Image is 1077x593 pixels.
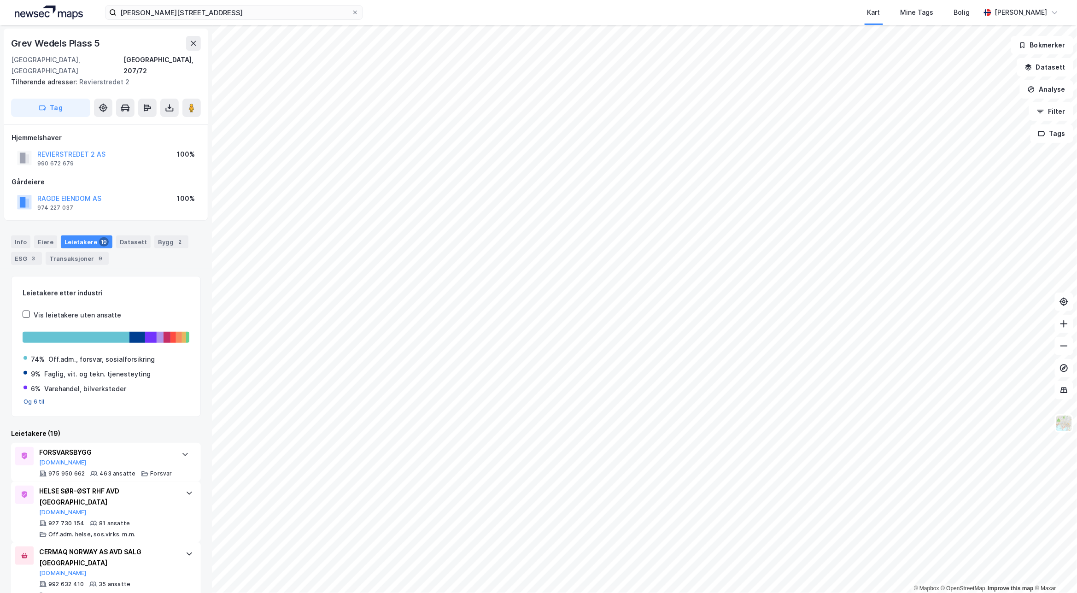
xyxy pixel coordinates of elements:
img: logo.a4113a55bc3d86da70a041830d287a7e.svg [15,6,83,19]
div: Bygg [154,235,188,248]
div: 19 [99,237,109,247]
button: Og 6 til [23,398,45,405]
input: Søk på adresse, matrikkel, gårdeiere, leietakere eller personer [117,6,351,19]
div: 9 [96,254,105,263]
div: [GEOGRAPHIC_DATA], [GEOGRAPHIC_DATA] [11,54,123,76]
div: Kontrollprogram for chat [1031,549,1077,593]
div: 990 672 679 [37,160,74,167]
div: Gårdeiere [12,176,200,188]
div: Eiere [34,235,57,248]
div: 6% [31,383,41,394]
a: Mapbox [914,585,939,592]
div: Faglig, vit. og tekn. tjenesteyting [44,369,151,380]
div: [PERSON_NAME] [995,7,1048,18]
button: Bokmerker [1011,36,1073,54]
button: Datasett [1017,58,1073,76]
button: Tags [1030,124,1073,143]
img: Z [1055,415,1073,432]
button: Filter [1029,102,1073,121]
span: Tilhørende adresser: [11,78,79,86]
div: CERMAQ NORWAY AS AVD SALG [GEOGRAPHIC_DATA] [39,546,176,569]
div: 463 ansatte [100,470,135,477]
div: Leietakere etter industri [23,288,189,299]
div: 81 ansatte [99,520,130,527]
div: 3 [29,254,38,263]
div: Hjemmelshaver [12,132,200,143]
div: Revierstredet 2 [11,76,193,88]
div: 100% [177,193,195,204]
div: 975 950 662 [48,470,85,477]
div: Leietakere [61,235,112,248]
div: Off.adm., forsvar, sosialforsikring [48,354,155,365]
iframe: Chat Widget [1031,549,1077,593]
div: HELSE SØR-ØST RHF AVD [GEOGRAPHIC_DATA] [39,486,176,508]
div: Varehandel, bilverksteder [44,383,126,394]
div: Datasett [116,235,151,248]
div: FORSVARSBYGG [39,447,172,458]
div: 2 [176,237,185,247]
div: Grev Wedels Plass 5 [11,36,102,51]
div: Off.adm. helse, sos.virks. m.m. [48,531,135,538]
div: Info [11,235,30,248]
div: Mine Tags [901,7,934,18]
div: Bolig [954,7,970,18]
div: 992 632 410 [48,581,84,588]
button: [DOMAIN_NAME] [39,459,87,466]
button: [DOMAIN_NAME] [39,509,87,516]
button: Analyse [1020,80,1073,99]
button: Tag [11,99,90,117]
div: ESG [11,252,42,265]
div: 100% [177,149,195,160]
div: Transaksjoner [46,252,109,265]
div: [GEOGRAPHIC_DATA], 207/72 [123,54,201,76]
div: 9% [31,369,41,380]
div: Forsvar [150,470,172,477]
button: [DOMAIN_NAME] [39,570,87,577]
div: 974 227 037 [37,204,73,211]
div: Vis leietakere uten ansatte [34,310,121,321]
div: 927 730 154 [48,520,84,527]
div: 74% [31,354,45,365]
a: Improve this map [988,585,1034,592]
a: OpenStreetMap [941,585,986,592]
div: 35 ansatte [99,581,130,588]
div: Kart [867,7,880,18]
div: Leietakere (19) [11,428,201,439]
